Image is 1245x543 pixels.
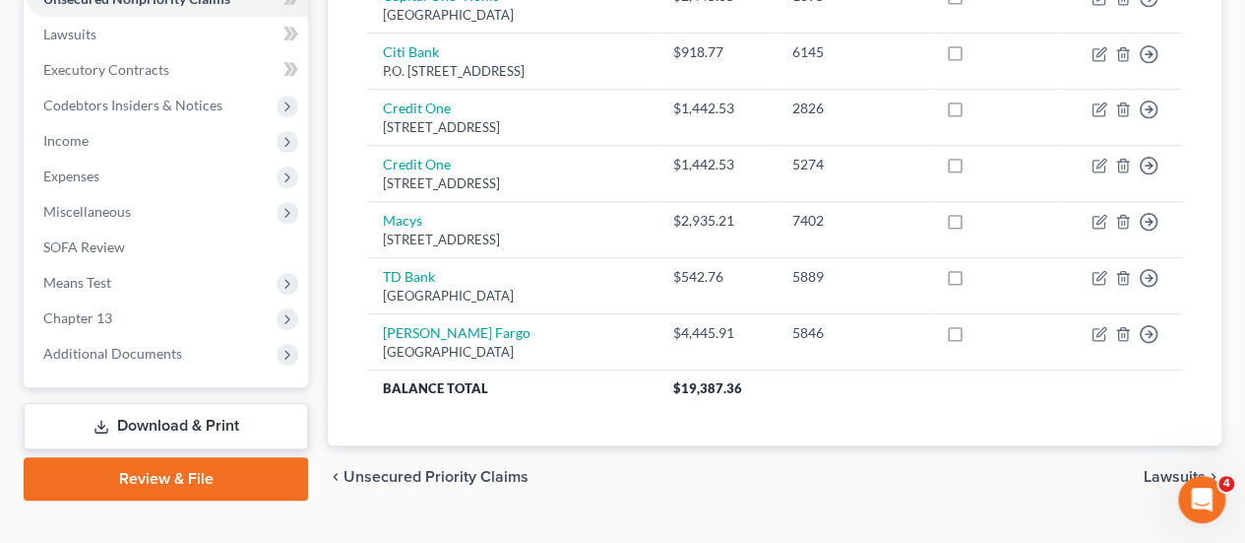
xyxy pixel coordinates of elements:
[383,6,641,25] div: [GEOGRAPHIC_DATA]
[383,43,439,60] a: Citi Bank
[673,155,761,174] div: $1,442.53
[383,287,641,305] div: [GEOGRAPHIC_DATA]
[1144,469,1221,485] button: Lawsuits chevron_right
[383,174,641,193] div: [STREET_ADDRESS]
[43,61,169,78] span: Executory Contracts
[367,371,656,406] th: Balance Total
[383,62,641,81] div: P.O. [STREET_ADDRESS]
[43,203,131,220] span: Miscellaneous
[383,118,641,137] div: [STREET_ADDRESS]
[383,324,530,341] a: [PERSON_NAME] Fargo
[673,99,761,118] div: $1,442.53
[328,469,343,485] i: chevron_left
[43,26,96,42] span: Lawsuits
[673,323,761,343] div: $4,445.91
[791,42,913,62] div: 6145
[1178,476,1225,523] iframe: Intercom live chat
[383,343,641,362] div: [GEOGRAPHIC_DATA]
[673,211,761,231] div: $2,935.21
[791,155,913,174] div: 5274
[28,17,308,52] a: Lawsuits
[791,267,913,287] div: 5889
[673,267,761,287] div: $542.76
[43,132,89,149] span: Income
[1144,469,1206,485] span: Lawsuits
[43,345,182,362] span: Additional Documents
[28,230,308,265] a: SOFA Review
[791,99,913,118] div: 2826
[43,238,125,255] span: SOFA Review
[1218,476,1234,492] span: 4
[383,156,451,172] a: Credit One
[383,268,435,285] a: TD Bank
[791,323,913,343] div: 5846
[24,457,308,501] a: Review & File
[1206,469,1221,485] i: chevron_right
[43,168,99,184] span: Expenses
[383,231,641,249] div: [STREET_ADDRESS]
[673,380,742,396] span: $19,387.36
[328,469,529,485] button: chevron_left Unsecured Priority Claims
[791,211,913,231] div: 7402
[43,97,222,113] span: Codebtors Insiders & Notices
[43,274,111,291] span: Means Test
[673,42,761,62] div: $918.77
[383,212,422,229] a: Macys
[24,403,308,449] a: Download & Print
[383,100,451,116] a: Credit One
[343,469,529,485] span: Unsecured Priority Claims
[43,309,112,326] span: Chapter 13
[28,52,308,88] a: Executory Contracts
